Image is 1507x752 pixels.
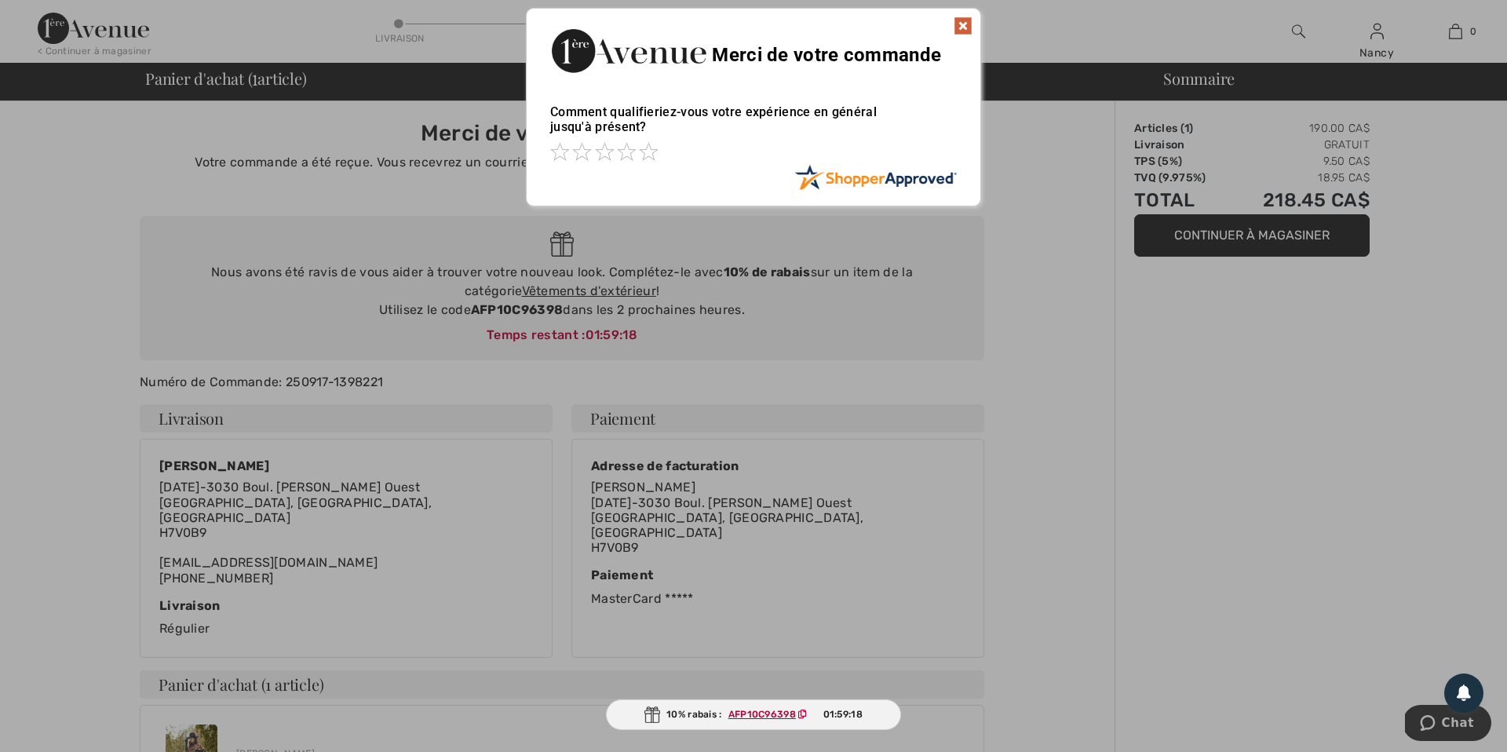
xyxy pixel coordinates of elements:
img: x [954,16,972,35]
img: Merci de votre commande [550,24,707,77]
img: Gift.svg [644,706,660,723]
span: 01:59:18 [823,707,863,721]
span: Chat [37,11,69,25]
ins: AFP10C96398 [728,709,796,720]
span: Merci de votre commande [712,44,941,66]
div: 10% rabais : [606,699,901,730]
div: Comment qualifieriez-vous votre expérience en général jusqu'à présent? [550,89,957,164]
